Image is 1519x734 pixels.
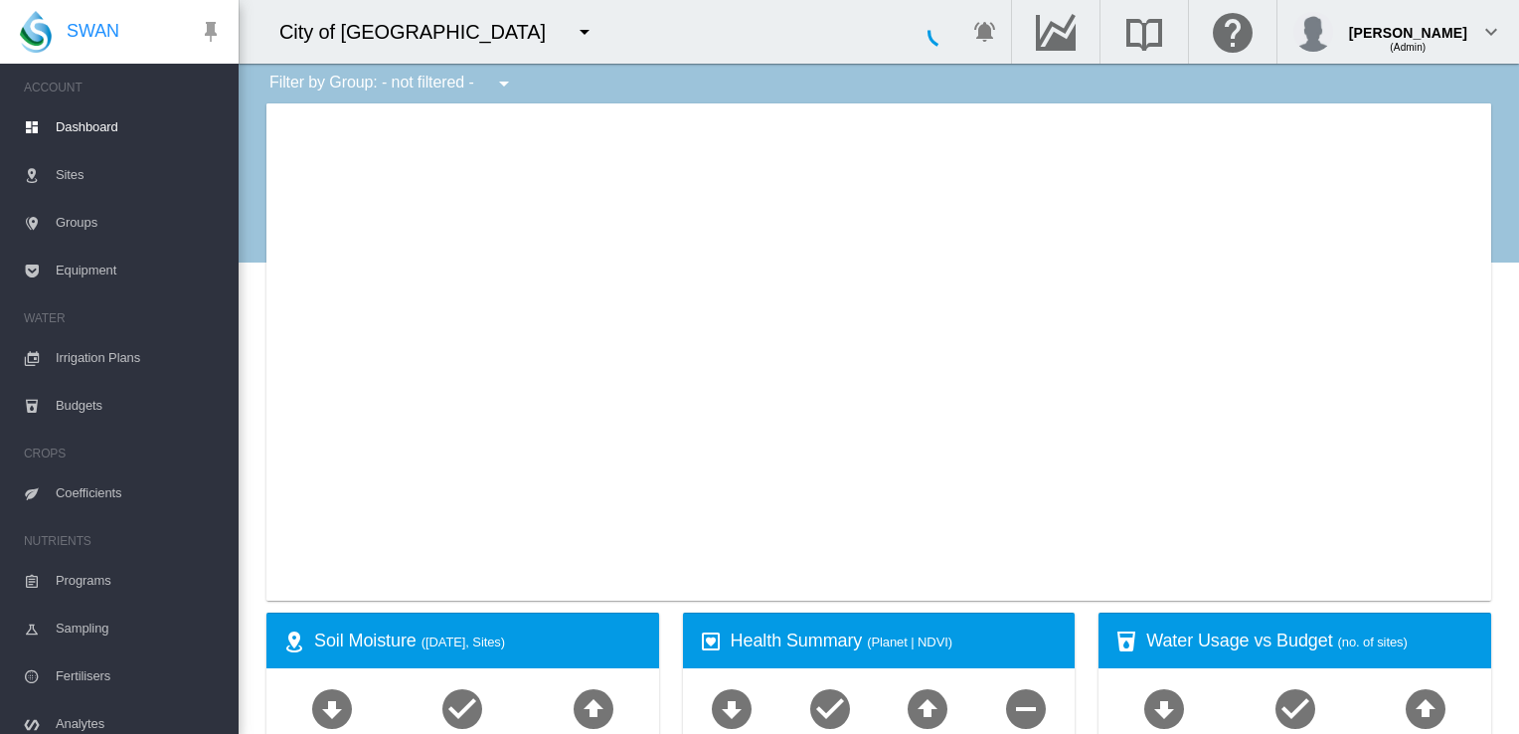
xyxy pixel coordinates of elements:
md-icon: icon-bell-ring [973,20,997,44]
span: Sites [56,151,223,199]
md-icon: icon-arrow-up-bold-circle [1402,684,1449,732]
span: Groups [56,199,223,247]
img: profile.jpg [1293,12,1333,52]
md-icon: Click here for help [1209,20,1257,44]
md-icon: icon-checkbox-marked-circle [1271,684,1319,732]
button: icon-bell-ring [965,12,1005,52]
span: NUTRIENTS [24,525,223,557]
md-icon: icon-checkbox-marked-circle [806,684,854,732]
md-icon: icon-arrow-down-bold-circle [308,684,356,732]
md-icon: icon-arrow-down-bold-circle [708,684,756,732]
md-icon: icon-minus-circle [1002,684,1050,732]
md-icon: icon-map-marker-radius [282,630,306,653]
md-icon: icon-menu-down [573,20,596,44]
div: City of [GEOGRAPHIC_DATA] [279,18,564,46]
div: Filter by Group: - not filtered - [254,64,530,103]
md-icon: icon-arrow-up-bold-circle [570,684,617,732]
span: Irrigation Plans [56,334,223,382]
span: Dashboard [56,103,223,151]
md-icon: Go to the Data Hub [1032,20,1080,44]
span: WATER [24,302,223,334]
div: Health Summary [731,629,1060,653]
span: Equipment [56,247,223,294]
div: Water Usage vs Budget [1146,629,1475,653]
md-icon: icon-chevron-down [1479,20,1503,44]
span: Coefficients [56,469,223,517]
span: Fertilisers [56,652,223,700]
md-icon: icon-pin [199,20,223,44]
md-icon: icon-menu-down [492,72,516,95]
md-icon: icon-arrow-up-bold-circle [904,684,951,732]
span: SWAN [67,19,119,44]
md-icon: icon-arrow-down-bold-circle [1140,684,1188,732]
span: (Planet | NDVI) [867,635,952,649]
span: ([DATE], Sites) [422,635,505,649]
md-icon: icon-checkbox-marked-circle [438,684,486,732]
div: [PERSON_NAME] [1349,15,1467,35]
md-icon: Search the knowledge base [1120,20,1168,44]
md-icon: icon-heart-box-outline [699,630,723,653]
md-icon: icon-cup-water [1114,630,1138,653]
span: Budgets [56,382,223,430]
span: (Admin) [1390,42,1426,53]
span: ACCOUNT [24,72,223,103]
button: icon-menu-down [565,12,604,52]
span: Sampling [56,605,223,652]
span: Programs [56,557,223,605]
button: icon-menu-down [484,64,524,103]
span: CROPS [24,438,223,469]
div: Soil Moisture [314,629,643,653]
span: (no. of sites) [1338,635,1408,649]
img: SWAN-Landscape-Logo-Colour-drop.png [20,11,52,53]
